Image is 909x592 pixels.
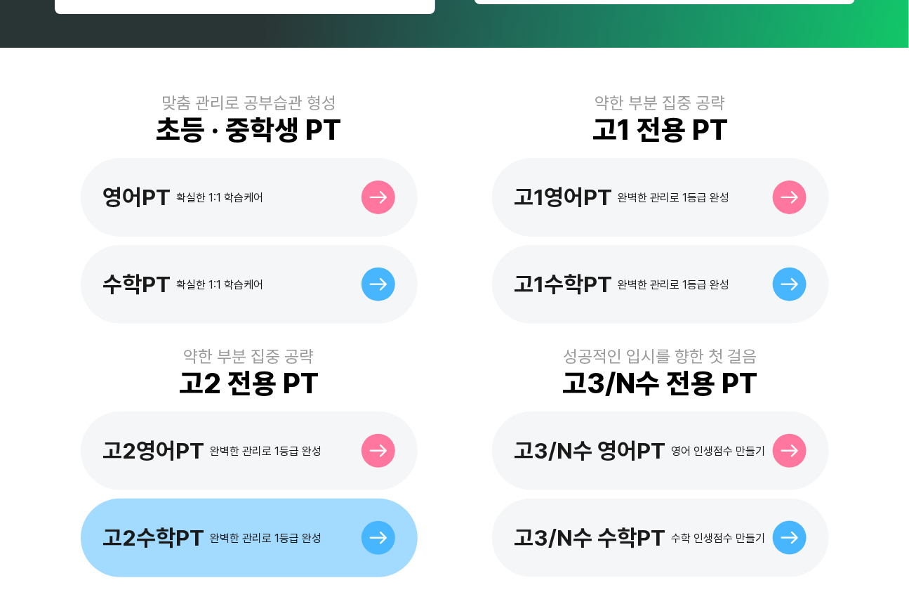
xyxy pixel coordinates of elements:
[103,184,171,211] div: 영어PT
[515,438,666,464] div: 고3/N수 영어PT
[103,271,171,298] div: 수학PT
[184,346,314,367] div: 약한 부분 집중 공략
[563,367,758,400] div: 고3/N수 전용 PT
[618,278,730,291] div: 완벽한 관리로 1등급 완성
[592,113,728,147] div: 고1 전용 PT
[177,191,264,204] div: 확실한 1:1 학습케어
[618,191,730,204] div: 완벽한 관리로 1등급 완성
[595,93,726,113] div: 약한 부분 집중 공략
[103,525,205,551] div: 고2수학PT
[179,367,319,400] div: 고2 전용 PT
[672,445,766,458] div: 영어 인생점수 만들기
[161,93,336,113] div: 맞춤 관리로 공부습관 형성
[515,271,613,298] div: 고1수학PT
[103,438,205,464] div: 고2영어PT
[157,113,342,147] div: 초등 · 중학생 PT
[672,532,766,545] div: 수학 인생점수 만들기
[211,532,322,545] div: 완벽한 관리로 1등급 완성
[564,346,757,367] div: 성공적인 입시를 향한 첫 걸음
[211,445,322,458] div: 완벽한 관리로 1등급 완성
[177,278,264,291] div: 확실한 1:1 학습케어
[515,184,613,211] div: 고1영어PT
[515,525,666,551] div: 고3/N수 수학PT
